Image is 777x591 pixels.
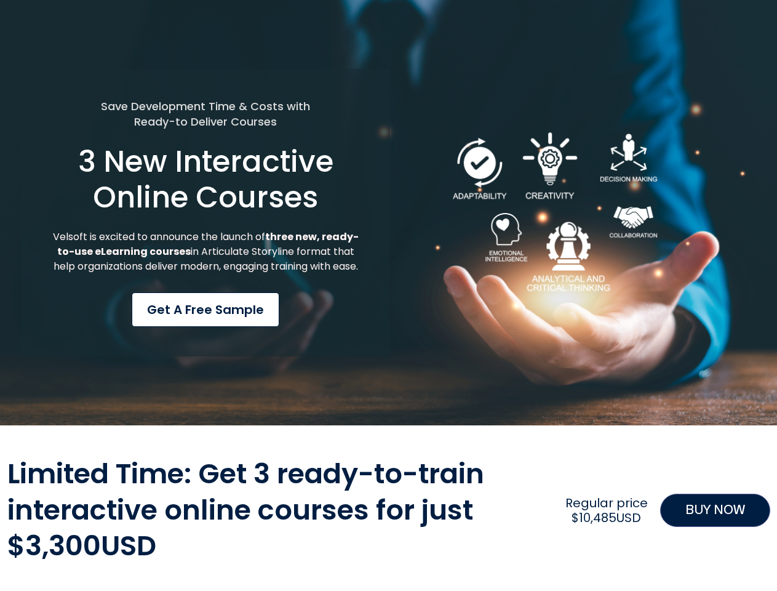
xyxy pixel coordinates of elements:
strong: three new, ready-to-use eLearning courses [57,230,359,259]
h1: 3 New Interactive Online Courses [51,144,361,215]
span: Get a Free Sample [147,300,264,319]
span: BUY NOW [685,501,745,520]
p: Velsoft is excited to announce the launch of in Articulate Storyline format that help organizatio... [51,230,361,274]
a: Get a Free Sample [132,292,279,327]
a: BUY NOW [660,494,770,527]
h2: Regular price $10,485USD [559,496,653,525]
h5: Save Development Time & Costs with Ready-to Deliver Courses [51,98,361,129]
h2: Limited Time: Get 3 ready-to-train interactive online courses for just $3,300USD [7,456,554,565]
